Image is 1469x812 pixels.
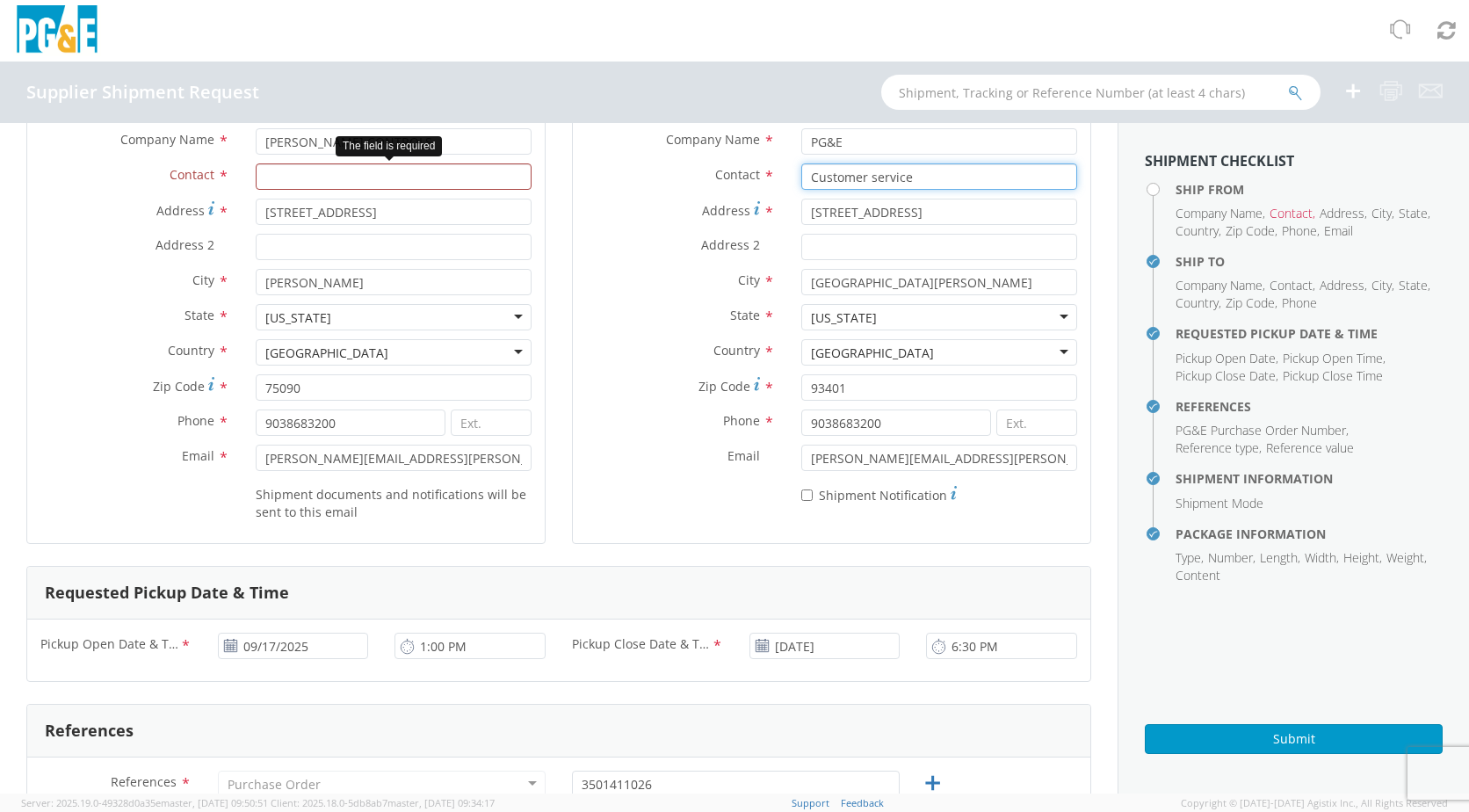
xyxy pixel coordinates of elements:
[177,412,214,429] span: Phone
[727,447,760,464] span: Email
[1399,205,1430,222] li: ,
[1176,294,1221,312] li: ,
[120,131,214,148] span: Company Name
[161,796,268,809] span: master, [DATE] 09:50:51
[666,131,760,148] span: Company Name
[1208,549,1253,566] span: Number
[1283,367,1383,384] span: Pickup Close Time
[1324,222,1353,239] span: Email
[702,202,750,219] span: Address
[271,796,495,809] span: Client: 2025.18.0-5db8ab7
[1226,294,1277,312] li: ,
[1176,255,1443,268] h4: Ship To
[1270,277,1315,294] li: ,
[723,412,760,429] span: Phone
[153,378,205,395] span: Zip Code
[1226,222,1277,240] li: ,
[451,410,532,436] input: Ext.
[1176,222,1221,240] li: ,
[1176,422,1349,439] li: ,
[1260,549,1298,566] span: Length
[1399,277,1428,294] span: State
[185,307,214,323] span: State
[111,773,177,790] span: References
[801,483,957,504] label: Shipment Notification
[26,83,259,102] h4: Supplier Shipment Request
[1176,439,1259,456] span: Reference type
[1399,205,1428,221] span: State
[572,771,900,797] input: 10 Digit PG&E PO Number
[1343,549,1382,567] li: ,
[1176,367,1278,385] li: ,
[1145,151,1294,170] strong: Shipment Checklist
[21,796,268,809] span: Server: 2025.19.0-49328d0a35e
[841,796,884,809] a: Feedback
[1282,222,1320,240] li: ,
[1176,527,1443,540] h4: Package Information
[881,75,1321,110] input: Shipment, Tracking or Reference Number (at least 4 chars)
[801,489,813,501] input: Shipment Notification
[1176,327,1443,340] h4: Requested Pickup Date & Time
[1176,222,1219,239] span: Country
[1176,472,1443,485] h4: Shipment Information
[1270,277,1313,294] span: Contact
[1226,294,1275,311] span: Zip Code
[1181,796,1448,810] span: Copyright © [DATE]-[DATE] Agistix Inc., All Rights Reserved
[1282,222,1317,239] span: Phone
[156,236,214,253] span: Address 2
[1305,549,1339,567] li: ,
[1176,567,1220,584] span: Content
[1176,495,1263,511] span: Shipment Mode
[701,236,760,253] span: Address 2
[1266,439,1354,456] span: Reference value
[811,344,934,362] div: [GEOGRAPHIC_DATA]
[192,272,214,288] span: City
[1282,294,1317,311] span: Phone
[1386,549,1424,566] span: Weight
[1320,277,1367,294] li: ,
[265,344,388,362] div: [GEOGRAPHIC_DATA]
[13,5,101,57] img: pge-logo-06675f144f4cfa6a6814.png
[1283,350,1383,366] span: Pickup Open Time
[713,342,760,359] span: Country
[1145,724,1443,754] button: Submit
[182,447,214,464] span: Email
[40,635,180,656] span: Pickup Open Date & Time
[1260,549,1300,567] li: ,
[1386,549,1427,567] li: ,
[572,635,712,656] span: Pickup Close Date & Time
[1176,549,1201,566] span: Type
[1176,277,1263,294] span: Company Name
[1176,549,1204,567] li: ,
[996,410,1077,436] input: Ext.
[256,483,532,521] label: Shipment documents and notifications will be sent to this email
[1176,183,1443,196] h4: Ship From
[1176,294,1219,311] span: Country
[698,378,750,395] span: Zip Code
[730,307,760,323] span: State
[1176,400,1443,413] h4: References
[1343,549,1379,566] span: Height
[1371,277,1392,294] span: City
[45,722,134,740] h3: References
[1305,549,1336,566] span: Width
[1399,277,1430,294] li: ,
[336,136,442,156] div: The field is required
[1176,205,1263,221] span: Company Name
[1320,205,1367,222] li: ,
[1176,439,1262,457] li: ,
[1176,277,1265,294] li: ,
[265,309,331,327] div: [US_STATE]
[156,202,205,219] span: Address
[1371,205,1392,221] span: City
[1270,205,1313,221] span: Contact
[168,342,214,359] span: Country
[1208,549,1256,567] li: ,
[1176,205,1265,222] li: ,
[792,796,829,809] a: Support
[1176,422,1346,439] span: PG&E Purchase Order Number
[387,796,495,809] span: master, [DATE] 09:34:17
[1226,222,1275,239] span: Zip Code
[45,584,289,602] h3: Requested Pickup Date & Time
[1371,277,1394,294] li: ,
